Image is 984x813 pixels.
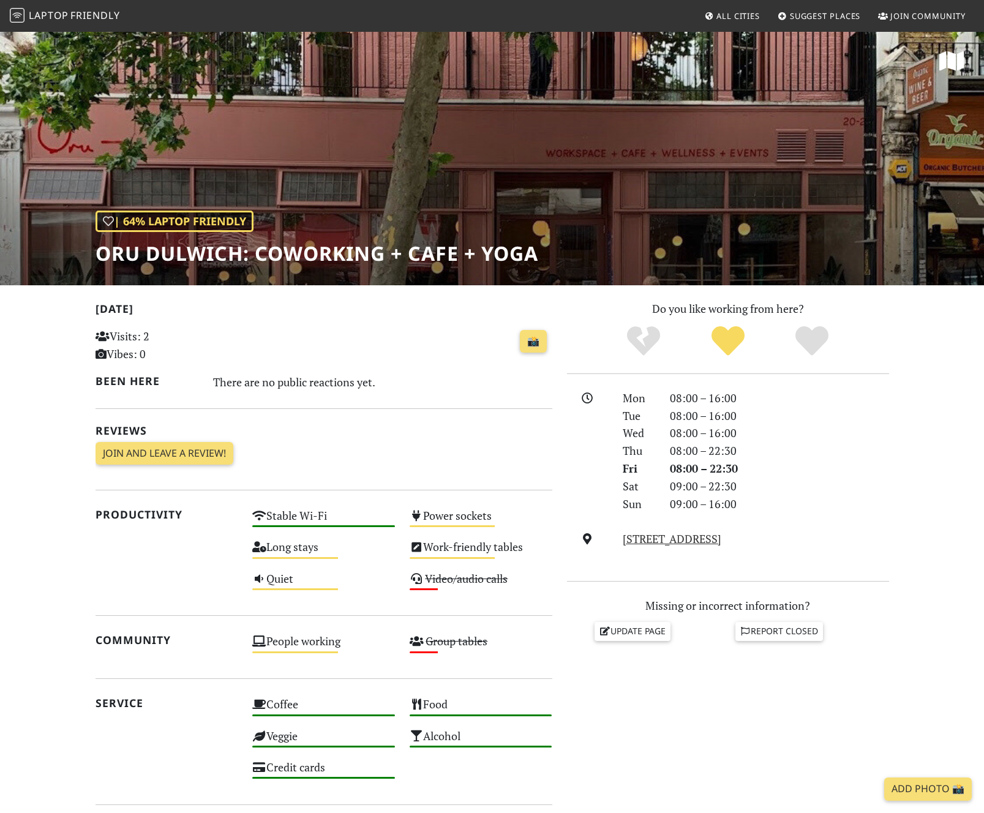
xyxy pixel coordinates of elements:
h1: Oru Dulwich: Coworking + Cafe + Yoga [96,242,538,265]
div: People working [245,631,402,662]
a: Suggest Places [773,5,866,27]
div: 09:00 – 16:00 [663,495,896,513]
a: Join and leave a review! [96,442,233,465]
h2: [DATE] [96,302,552,320]
div: 08:00 – 22:30 [663,460,896,478]
a: Add Photo 📸 [884,777,972,801]
div: Credit cards [245,757,402,789]
p: Visits: 2 Vibes: 0 [96,328,238,363]
a: All Cities [699,5,765,27]
div: Yes [686,324,770,358]
img: LaptopFriendly [10,8,24,23]
p: Do you like working from here? [567,300,889,318]
div: Wed [615,424,662,442]
h2: Service [96,697,238,710]
div: Alcohol [402,726,560,757]
p: Missing or incorrect information? [567,597,889,615]
div: 08:00 – 16:00 [663,407,896,425]
h2: Reviews [96,424,552,437]
div: Fri [615,460,662,478]
a: Join Community [873,5,971,27]
span: Suggest Places [790,10,861,21]
div: Definitely! [770,324,854,358]
div: 09:00 – 22:30 [663,478,896,495]
h2: Community [96,634,238,646]
div: Coffee [245,694,402,725]
div: Power sockets [402,506,560,537]
div: Work-friendly tables [402,537,560,568]
a: Update page [595,622,670,640]
span: Join Community [890,10,966,21]
div: No [601,324,686,358]
div: Thu [615,442,662,460]
s: Group tables [426,634,487,648]
div: | 64% Laptop Friendly [96,211,254,232]
div: Long stays [245,537,402,568]
h2: Productivity [96,508,238,521]
div: Veggie [245,726,402,757]
h2: Been here [96,375,199,388]
div: Stable Wi-Fi [245,506,402,537]
div: Quiet [245,569,402,600]
div: Mon [615,389,662,407]
div: Tue [615,407,662,425]
span: Laptop [29,9,69,22]
div: Food [402,694,560,725]
a: Report closed [735,622,824,640]
span: All Cities [716,10,760,21]
span: Friendly [70,9,119,22]
div: Sat [615,478,662,495]
s: Video/audio calls [425,571,508,586]
a: [STREET_ADDRESS] [623,531,721,546]
div: 08:00 – 16:00 [663,424,896,442]
div: There are no public reactions yet. [213,372,552,392]
div: Sun [615,495,662,513]
a: 📸 [520,330,547,353]
div: 08:00 – 16:00 [663,389,896,407]
a: LaptopFriendly LaptopFriendly [10,6,120,27]
div: 08:00 – 22:30 [663,442,896,460]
